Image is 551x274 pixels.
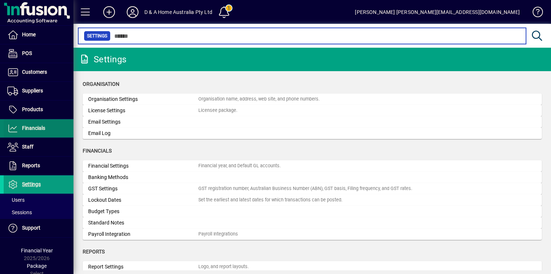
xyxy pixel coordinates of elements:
a: Support [4,219,73,237]
div: D & A Home Australia Pty Ltd [144,6,212,18]
span: Suppliers [22,88,43,94]
a: Customers [4,63,73,81]
a: Suppliers [4,82,73,100]
a: Products [4,101,73,119]
div: License Settings [88,107,198,114]
div: Lockout Dates [88,196,198,204]
a: Email Settings [83,116,542,128]
button: Profile [121,6,144,19]
a: Knowledge Base [527,1,542,25]
div: Email Settings [88,118,198,126]
a: Staff [4,138,73,156]
span: Financial Year [21,248,53,253]
div: Logo, and report layouts. [198,263,249,270]
div: GST registration number, Australian Business Number (ABN), GST basis, Filing frequency, and GST r... [198,185,412,192]
div: Set the earliest and latest dates for which transactions can be posted. [198,197,342,204]
span: Staff [22,144,33,150]
a: Organisation SettingsOrganisation name, address, web site, and phone numbers. [83,94,542,105]
span: Products [22,106,43,112]
a: Financials [4,119,73,138]
span: Package [27,263,47,269]
span: Support [22,225,40,231]
div: Financial year, and Default GL accounts. [198,162,281,169]
a: Email Log [83,128,542,139]
div: Payroll Integrations [198,231,238,238]
a: POS [4,44,73,63]
a: Users [4,194,73,206]
span: Home [22,32,36,37]
span: POS [22,50,32,56]
a: Lockout DatesSet the earliest and latest dates for which transactions can be posted. [83,194,542,206]
a: Sessions [4,206,73,219]
a: Payroll IntegrationPayroll Integrations [83,229,542,240]
span: Users [7,197,25,203]
a: License SettingsLicensee package. [83,105,542,116]
a: Report SettingsLogo, and report layouts. [83,261,542,273]
div: Settings [79,54,126,65]
button: Add [97,6,121,19]
span: Organisation [83,81,119,87]
a: Standard Notes [83,217,542,229]
span: Reports [83,249,105,255]
span: Sessions [7,209,32,215]
div: GST Settings [88,185,198,193]
div: Licensee package. [198,107,237,114]
span: Customers [22,69,47,75]
div: Organisation Settings [88,95,198,103]
a: Home [4,26,73,44]
span: Financials [22,125,45,131]
div: Banking Methods [88,173,198,181]
a: Budget Types [83,206,542,217]
div: [PERSON_NAME] [PERSON_NAME][EMAIL_ADDRESS][DOMAIN_NAME] [355,6,520,18]
a: Reports [4,157,73,175]
div: Payroll Integration [88,230,198,238]
div: Standard Notes [88,219,198,227]
div: Financial Settings [88,162,198,170]
a: GST SettingsGST registration number, Australian Business Number (ABN), GST basis, Filing frequenc... [83,183,542,194]
span: Settings [22,181,41,187]
span: Settings [87,32,107,40]
div: Budget Types [88,208,198,215]
a: Banking Methods [83,172,542,183]
span: Financials [83,148,112,154]
a: Financial SettingsFinancial year, and Default GL accounts. [83,160,542,172]
span: Reports [22,162,40,168]
div: Organisation name, address, web site, and phone numbers. [198,96,320,103]
div: Report Settings [88,263,198,271]
div: Email Log [88,129,198,137]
